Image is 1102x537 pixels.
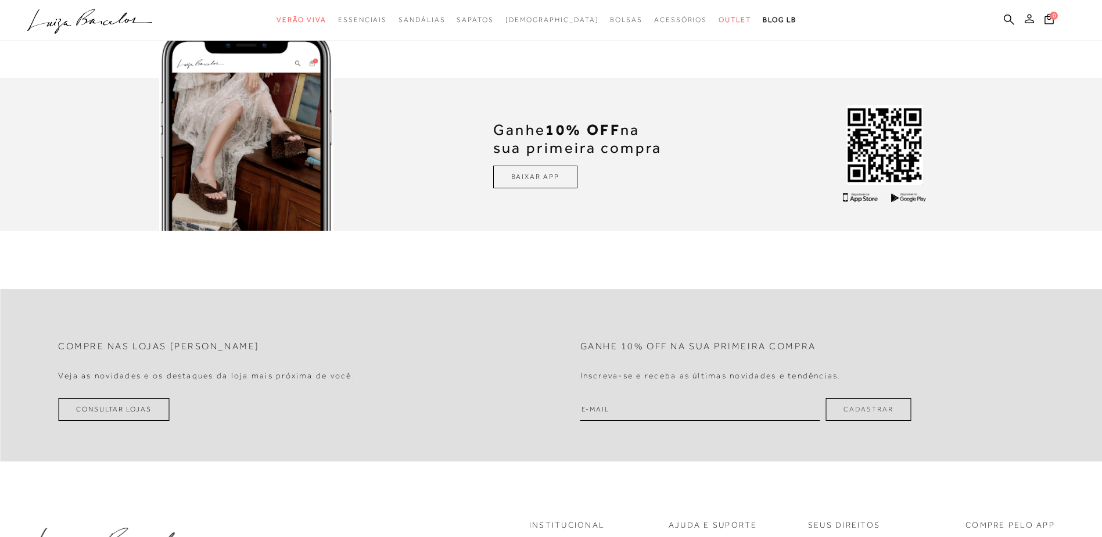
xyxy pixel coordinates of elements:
a: noSubCategoriesText [505,9,599,31]
h2: Compre nas lojas [PERSON_NAME] [58,341,260,352]
span: Acessórios [654,16,707,24]
input: E-mail [580,398,820,421]
a: categoryNavScreenReaderText [719,9,751,31]
a: BAIXAR APP [493,166,577,188]
a: categoryNavScreenReaderText [277,9,326,31]
button: Cadastrar [825,398,911,421]
a: categoryNavScreenReaderText [338,9,387,31]
h4: Inscreva-se e receba as últimas novidades e tendências. [580,371,841,381]
a: categoryNavScreenReaderText [399,9,445,31]
a: categoryNavScreenReaderText [610,9,642,31]
a: categoryNavScreenReaderText [654,9,707,31]
span: 0 [1050,12,1058,20]
b: 10% OFF [545,120,620,138]
p: Institucional [529,520,605,531]
span: Sapatos [457,16,493,24]
h2: Ganhe 10% off na sua primeira compra [580,341,816,352]
p: Seus Direitos [808,520,880,531]
span: Essenciais [338,16,387,24]
span: BLOG LB [763,16,796,24]
p: Ajuda e Suporte [669,520,758,531]
img: QR Code Baixe o APP [846,105,923,185]
span: Verão Viva [277,16,326,24]
a: categoryNavScreenReaderText [457,9,493,31]
h4: Veja as novidades e os destaques da loja mais próxima de você. [58,371,355,381]
span: Bolsas [610,16,642,24]
span: Ganhe na sua primeira compra [493,121,662,156]
span: [DEMOGRAPHIC_DATA] [505,16,599,24]
a: BLOG LB [763,9,796,31]
button: 0 [1041,13,1057,28]
img: Baixe o App [159,31,333,231]
img: Baixe para Android [891,193,926,202]
span: Outlet [719,16,751,24]
span: Sandálias [399,16,445,24]
p: COMPRE PELO APP [965,520,1055,531]
a: Consultar Lojas [58,398,170,421]
img: Baixe para IOS [843,193,878,202]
